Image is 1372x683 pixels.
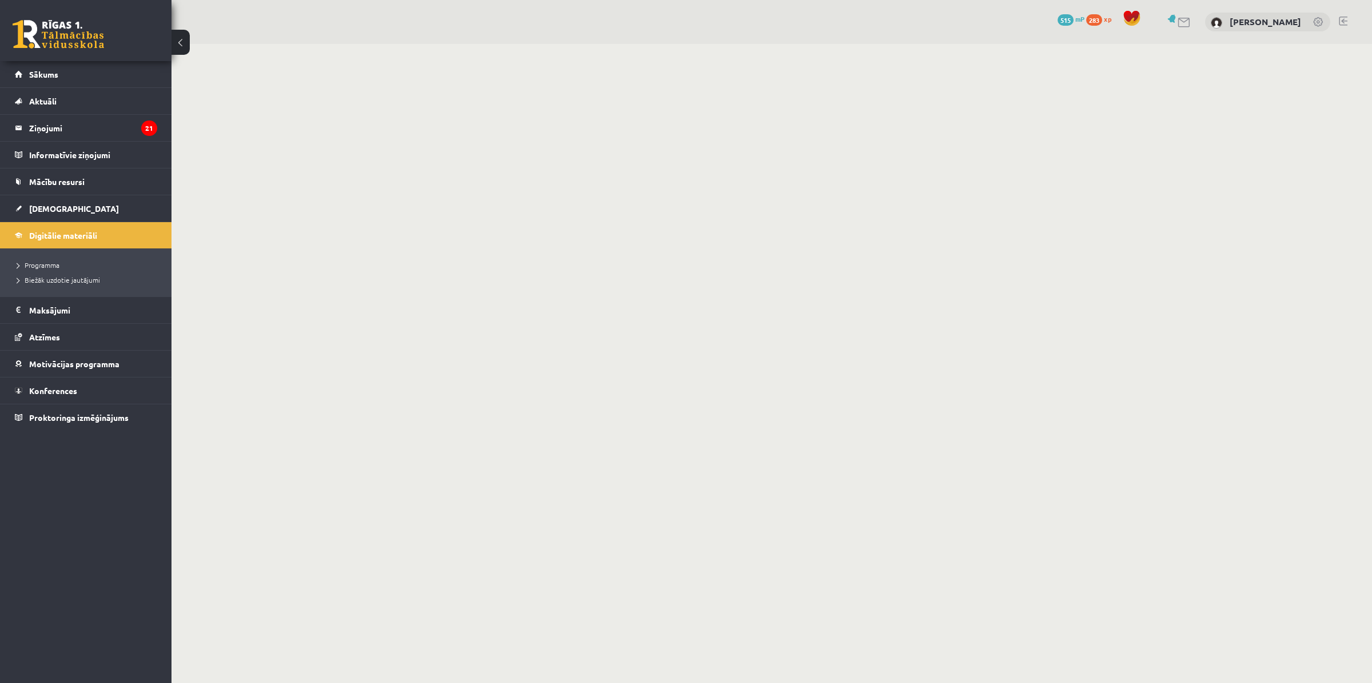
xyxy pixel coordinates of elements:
a: Sākums [15,61,157,87]
a: Rīgas 1. Tālmācības vidusskola [13,20,104,49]
a: 283 xp [1086,14,1117,23]
span: Digitālie materiāli [29,230,97,240]
a: Ziņojumi21 [15,115,157,141]
span: Atzīmes [29,332,60,342]
a: Programma [17,260,160,270]
span: mP [1075,14,1084,23]
span: 515 [1058,14,1074,26]
a: Maksājumi [15,297,157,323]
a: [PERSON_NAME] [1230,16,1301,27]
span: Biežāk uzdotie jautājumi [17,275,100,284]
legend: Informatīvie ziņojumi [29,142,157,168]
a: [DEMOGRAPHIC_DATA] [15,195,157,222]
legend: Maksājumi [29,297,157,323]
span: [DEMOGRAPHIC_DATA] [29,203,119,214]
a: Proktoringa izmēģinājums [15,404,157,431]
a: Digitālie materiāli [15,222,157,248]
a: Atzīmes [15,324,157,350]
span: Aktuāli [29,96,57,106]
a: Konferences [15,377,157,404]
a: Motivācijas programma [15,351,157,377]
img: Dāvis Sauja [1211,17,1222,29]
a: Mācību resursi [15,168,157,195]
span: 283 [1086,14,1102,26]
span: Mācību resursi [29,176,85,187]
a: Informatīvie ziņojumi [15,142,157,168]
span: Motivācijas programma [29,359,119,369]
span: Konferences [29,385,77,396]
span: Programma [17,260,59,270]
span: Proktoringa izmēģinājums [29,412,129,423]
a: Biežāk uzdotie jautājumi [17,275,160,285]
legend: Ziņojumi [29,115,157,141]
i: 21 [141,120,157,136]
span: xp [1104,14,1111,23]
a: Aktuāli [15,88,157,114]
a: 515 mP [1058,14,1084,23]
span: Sākums [29,69,58,79]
